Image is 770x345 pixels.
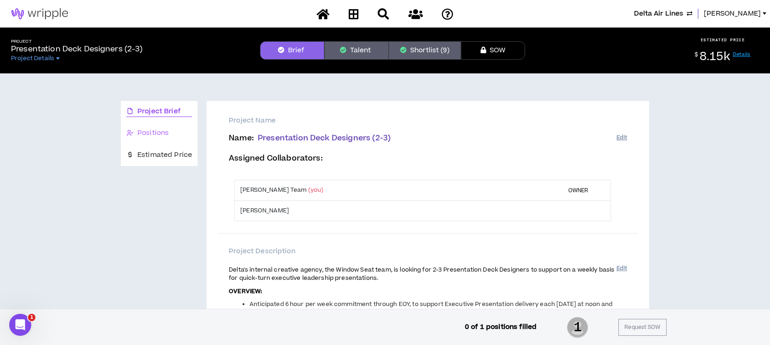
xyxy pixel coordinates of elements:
[229,266,614,282] span: Delta's internal creative agency, the Window Seat team, is looking for 2-3 Presentation Deck Desi...
[634,9,683,19] span: Delta Air Lines
[258,133,391,144] span: Presentation Deck Designers (2-3)
[567,316,588,339] span: 1
[618,319,666,336] button: Request SOW
[249,300,613,325] span: Anticipated 6 hour per week commitment through EOY, to support Executive Presentation delivery ea...
[695,51,698,59] sup: $
[137,106,181,117] span: Project Brief
[229,134,616,143] p: Name :
[389,41,461,60] button: Shortlist (9)
[260,41,324,60] button: Brief
[137,150,192,160] span: Estimated Price
[634,9,692,19] button: Delta Air Lines
[229,116,627,126] p: Project Name
[28,314,35,321] span: 1
[137,128,169,138] span: Positions
[700,49,730,65] span: 8.15k
[308,186,324,194] span: (you)
[701,37,745,43] p: ESTIMATED PRICE
[9,314,31,336] iframe: Intercom live chat
[617,261,627,276] button: Edit
[617,130,627,145] button: Edit
[733,51,751,58] a: Details
[229,287,262,295] strong: OVERVIEW:
[465,322,537,332] p: 0 of 1 positions filled
[11,39,143,44] h5: Project
[235,180,557,200] td: [PERSON_NAME] Team
[704,9,761,19] span: [PERSON_NAME]
[11,55,54,62] span: Project Details
[229,154,616,163] p: Assigned Collaborators :
[461,41,525,60] button: SOW
[324,41,389,60] button: Talent
[11,44,143,55] p: Presentation Deck Designers (2-3)
[235,200,557,221] td: [PERSON_NAME]
[229,246,627,256] p: Project Description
